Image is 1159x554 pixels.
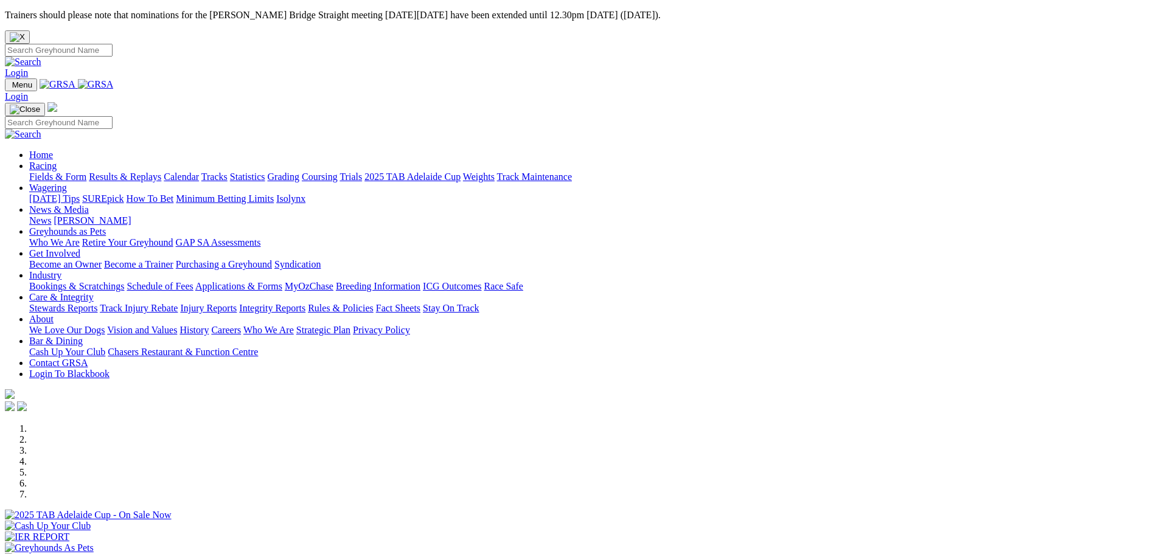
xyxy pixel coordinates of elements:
img: GRSA [40,79,75,90]
div: Industry [29,281,1154,292]
a: History [179,325,209,335]
div: Care & Integrity [29,303,1154,314]
a: Who We Are [243,325,294,335]
a: We Love Our Dogs [29,325,105,335]
a: Stay On Track [423,303,479,313]
div: Get Involved [29,259,1154,270]
a: SUREpick [82,193,124,204]
a: Retire Your Greyhound [82,237,173,248]
img: Greyhounds As Pets [5,542,94,553]
p: Trainers should please note that nominations for the [PERSON_NAME] Bridge Straight meeting [DATE]... [5,10,1154,21]
span: Menu [12,80,32,89]
a: Become an Owner [29,259,102,269]
div: News & Media [29,215,1154,226]
button: Toggle navigation [5,78,37,91]
a: Rules & Policies [308,303,374,313]
a: Login To Blackbook [29,369,110,379]
a: Cash Up Your Club [29,347,105,357]
a: Chasers Restaurant & Function Centre [108,347,258,357]
a: Fact Sheets [376,303,420,313]
a: Login [5,91,28,102]
a: Applications & Forms [195,281,282,291]
img: logo-grsa-white.png [5,389,15,399]
a: News [29,215,51,226]
a: Bookings & Scratchings [29,281,124,291]
img: twitter.svg [17,401,27,411]
a: Careers [211,325,241,335]
div: Bar & Dining [29,347,1154,358]
a: News & Media [29,204,89,215]
img: IER REPORT [5,531,69,542]
a: Strategic Plan [296,325,350,335]
a: Vision and Values [107,325,177,335]
a: How To Bet [127,193,174,204]
a: Fields & Form [29,171,86,182]
a: Contact GRSA [29,358,88,368]
a: Injury Reports [180,303,237,313]
a: Privacy Policy [353,325,410,335]
a: Track Injury Rebate [100,303,178,313]
img: X [10,32,25,42]
div: Greyhounds as Pets [29,237,1154,248]
a: Industry [29,270,61,280]
a: Syndication [274,259,321,269]
a: Purchasing a Greyhound [176,259,272,269]
img: Search [5,57,41,68]
img: Cash Up Your Club [5,521,91,531]
a: Tracks [201,171,228,182]
a: Isolynx [276,193,305,204]
img: GRSA [78,79,114,90]
a: Grading [268,171,299,182]
a: Race Safe [484,281,523,291]
a: Login [5,68,28,78]
img: 2025 TAB Adelaide Cup - On Sale Now [5,510,172,521]
a: Statistics [230,171,265,182]
div: Racing [29,171,1154,182]
a: [PERSON_NAME] [54,215,131,226]
a: Racing [29,161,57,171]
a: Become a Trainer [104,259,173,269]
a: Breeding Information [336,281,420,291]
a: GAP SA Assessments [176,237,261,248]
a: Coursing [302,171,338,182]
input: Search [5,44,113,57]
input: Search [5,116,113,129]
img: Close [10,105,40,114]
a: Calendar [164,171,199,182]
a: [DATE] Tips [29,193,80,204]
a: 2025 TAB Adelaide Cup [364,171,461,182]
a: Track Maintenance [497,171,572,182]
a: Care & Integrity [29,292,94,302]
img: Search [5,129,41,140]
a: Results & Replays [89,171,161,182]
a: Integrity Reports [239,303,305,313]
a: Get Involved [29,248,80,258]
a: Weights [463,171,495,182]
a: Who We Are [29,237,80,248]
a: Trials [339,171,362,182]
button: Close [5,30,30,44]
div: About [29,325,1154,336]
img: logo-grsa-white.png [47,102,57,112]
a: Wagering [29,182,67,193]
a: Greyhounds as Pets [29,226,106,237]
a: Bar & Dining [29,336,83,346]
a: About [29,314,54,324]
a: ICG Outcomes [423,281,481,291]
a: Stewards Reports [29,303,97,313]
div: Wagering [29,193,1154,204]
button: Toggle navigation [5,103,45,116]
a: MyOzChase [285,281,333,291]
a: Minimum Betting Limits [176,193,274,204]
img: facebook.svg [5,401,15,411]
a: Schedule of Fees [127,281,193,291]
a: Home [29,150,53,160]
